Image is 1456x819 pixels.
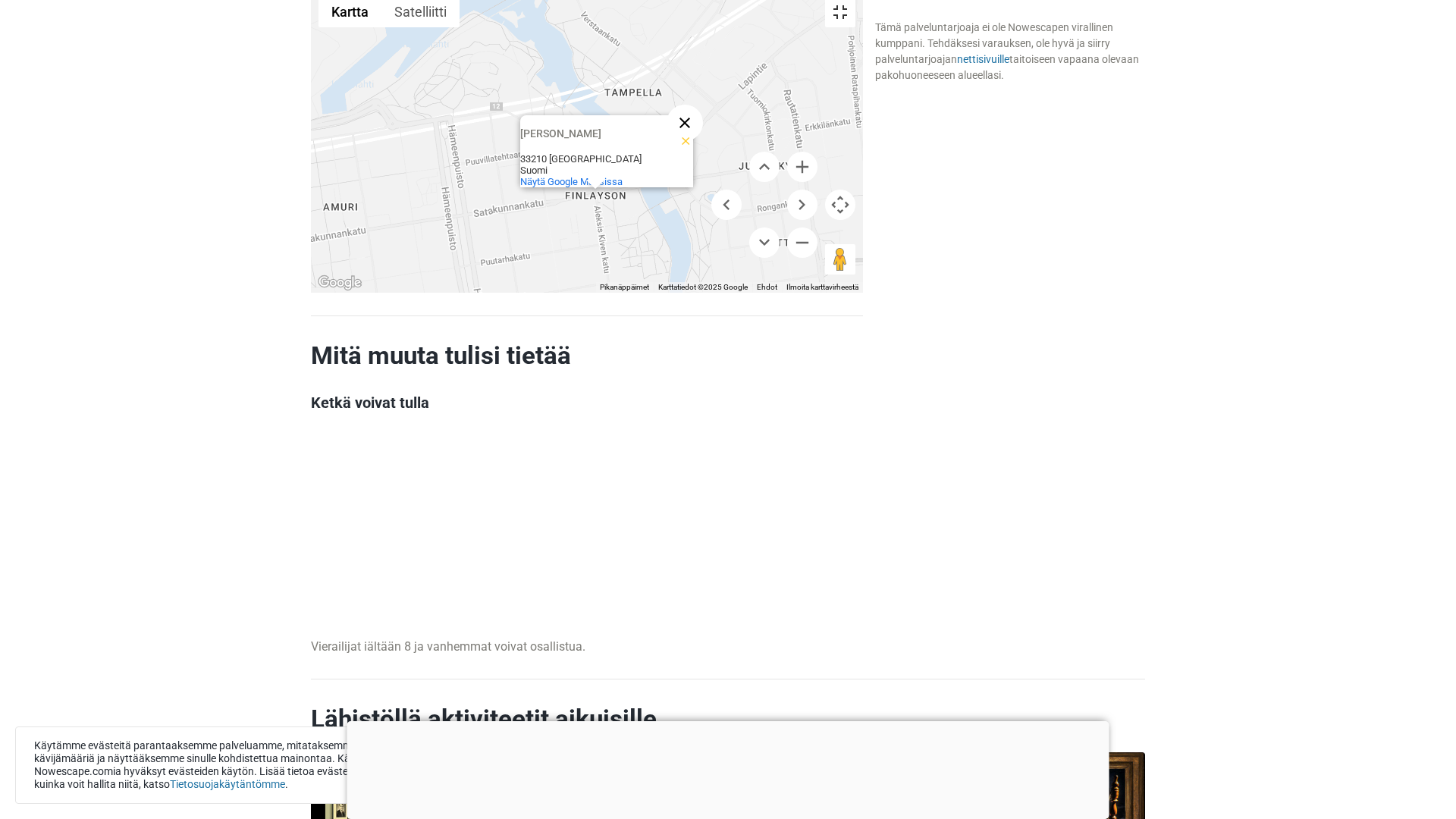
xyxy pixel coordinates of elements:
[315,273,365,293] a: Avaa tämä alue Google Mapsissa (avautuu uuteen ikkunaan)
[787,152,817,182] button: Suurenna
[520,165,657,176] div: Suomi
[786,283,858,291] a: Ilmoita karttavirheestä
[875,20,1145,83] div: Tämä palveluntarjoaja ei ole Nowescapen virallinen kumppani. Tehdäksesi varauksen, ole hyvä ja si...
[311,425,863,638] iframe: Advertisement
[311,638,863,656] p: Vierailijat iältään 8 ja vanhemmat voivat osallistua.
[749,152,780,182] button: Siirry ylöspäin
[957,53,1009,65] a: nettisivuille
[311,704,1145,734] h2: Lähistöllä aktiviteetit aikuisille
[600,282,649,293] button: Pikanäppäimet
[757,283,777,291] a: Ehdot (avautuu uudelle välilehdelle)
[311,394,863,412] h3: Ketkä voivat tulla
[315,273,365,293] img: Google
[711,190,742,220] button: Siirry vasemmalle
[787,227,817,258] button: Pienennä
[520,128,657,140] div: [PERSON_NAME]
[170,778,285,790] a: Tietosuojakäytäntömme
[749,227,780,258] button: Siirry alaspäin
[658,283,748,291] span: Karttatiedot ©2025 Google
[520,115,693,187] div: Finlayson
[667,105,703,141] button: Sulje
[787,190,817,220] button: Siirry oikealle
[520,176,623,187] a: Näytä Google Mapsissa
[825,244,855,275] button: Avaa Street View vetämällä Pegman kartalle
[311,340,863,371] h2: Mitä muuta tulisi tietää
[347,721,1109,815] iframe: Advertisement
[15,726,470,804] div: Käytämme evästeitä parantaaksemme palveluamme, mitataksemme kävijämääriä ja näyttääksemme sinulle...
[825,190,855,220] button: Kartan kamerasäätimet
[520,153,657,165] div: 33210 [GEOGRAPHIC_DATA]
